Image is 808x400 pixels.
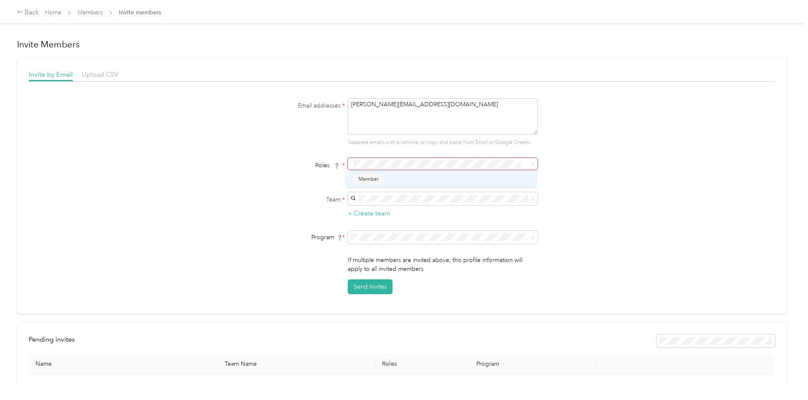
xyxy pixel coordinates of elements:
a: Members [77,9,103,16]
button: Send Invites [348,279,393,294]
div: Program [239,233,345,242]
div: info-bar [29,334,775,348]
label: Team [239,195,345,204]
button: Member [352,174,385,184]
span: Invite by Email [29,70,73,78]
th: Name [29,353,218,375]
iframe: Everlance-gr Chat Button Frame [761,353,808,400]
span: Pending invites [29,335,75,343]
span: Roles [312,159,342,172]
button: + Create team [348,208,390,219]
h1: Invite Members [17,39,787,50]
th: Program [470,353,596,375]
span: Member [358,175,379,183]
span: Invite members [119,8,161,17]
div: Resend all invitations [657,334,775,348]
th: Team Name [218,353,375,375]
p: Separate emails with a comma, or copy and paste from Excel or Google Sheets. [348,139,538,146]
div: Back [17,8,39,18]
span: Upload CSV [82,70,118,78]
textarea: [PERSON_NAME][EMAIL_ADDRESS][DOMAIN_NAME] [348,98,538,135]
label: Email addresses [239,101,345,110]
a: Home [45,9,61,16]
th: Roles [375,353,470,375]
div: left-menu [29,334,81,348]
p: If multiple members are invited above, this profile information will apply to all invited members [348,256,538,273]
